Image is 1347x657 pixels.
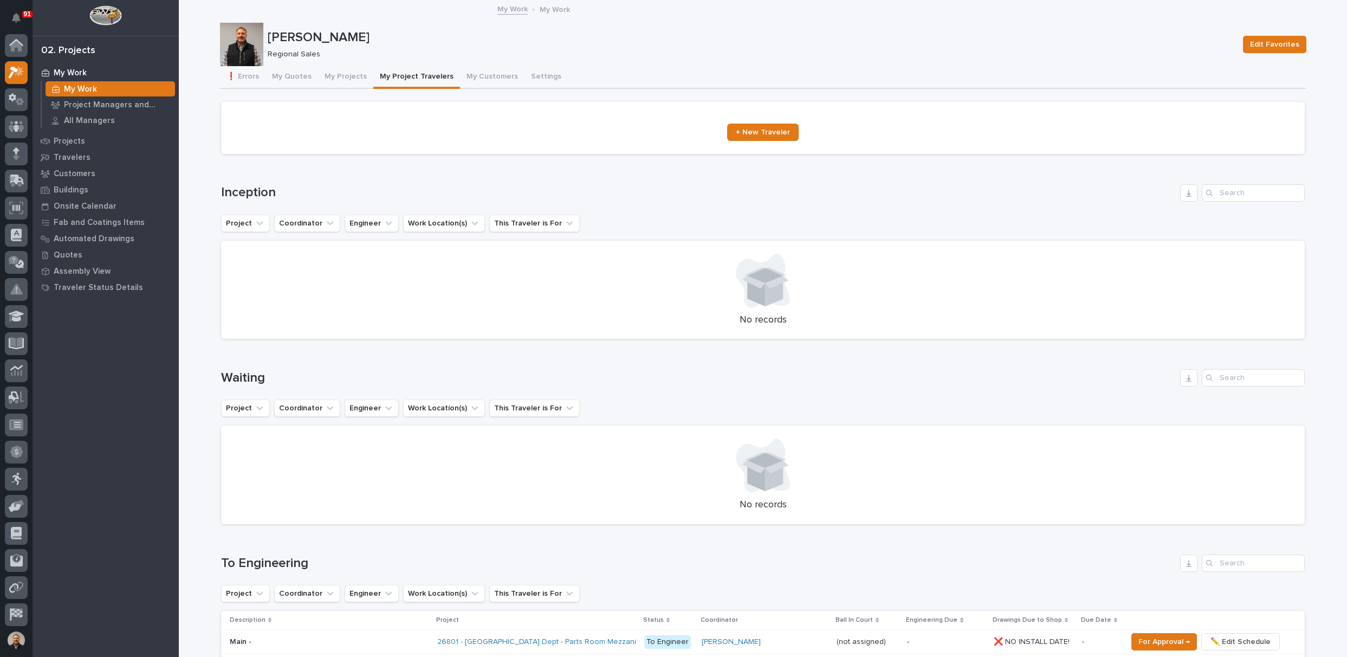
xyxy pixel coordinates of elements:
[373,66,460,89] button: My Project Travelers
[64,116,115,126] p: All Managers
[89,5,121,25] img: Workspace Logo
[54,202,116,211] p: Onsite Calendar
[489,585,580,602] button: This Traveler is For
[1202,555,1305,572] input: Search
[64,85,97,94] p: My Work
[1210,635,1271,648] span: ✏️ Edit Schedule
[33,263,179,279] a: Assembly View
[489,215,580,232] button: This Traveler is For
[540,3,570,15] p: My Work
[33,198,179,214] a: Onsite Calendar
[221,556,1176,571] h1: To Engineering
[54,234,134,244] p: Automated Drawings
[906,614,957,626] p: Engineering Due
[230,635,254,647] p: Main -
[33,279,179,295] a: Traveler Status Details
[274,215,340,232] button: Coordinator
[54,283,143,293] p: Traveler Status Details
[230,614,265,626] p: Description
[33,214,179,230] a: Fab and Coatings Items
[54,218,145,228] p: Fab and Coatings Items
[42,113,179,128] a: All Managers
[1131,633,1197,650] button: For Approval →
[907,635,911,647] p: -
[837,635,888,647] p: (not assigned)
[5,7,28,29] button: Notifications
[33,247,179,263] a: Quotes
[54,68,87,78] p: My Work
[268,50,1230,59] p: Regional Sales
[489,400,580,417] button: This Traveler is For
[234,499,1292,511] p: No records
[993,614,1062,626] p: Drawings Due to Shop
[1250,38,1299,51] span: Edit Favorites
[1202,184,1305,202] input: Search
[221,215,270,232] button: Project
[736,128,790,136] span: + New Traveler
[524,66,568,89] button: Settings
[221,400,270,417] button: Project
[221,585,270,602] button: Project
[268,30,1234,46] p: [PERSON_NAME]
[644,635,691,649] div: To Engineer
[1202,369,1305,387] input: Search
[274,585,340,602] button: Coordinator
[345,585,399,602] button: Engineer
[33,65,179,81] a: My Work
[221,370,1176,386] h1: Waiting
[33,149,179,165] a: Travelers
[54,250,82,260] p: Quotes
[33,165,179,182] a: Customers
[643,614,664,626] p: Status
[497,2,528,15] a: My Work
[42,81,179,96] a: My Work
[318,66,373,89] button: My Projects
[1082,637,1118,647] p: -
[1081,614,1111,626] p: Due Date
[1243,36,1306,53] button: Edit Favorites
[33,230,179,247] a: Automated Drawings
[42,97,179,112] a: Project Managers and Engineers
[701,614,738,626] p: Coordinator
[54,267,111,276] p: Assembly View
[33,182,179,198] a: Buildings
[14,13,28,30] div: Notifications91
[64,100,171,110] p: Project Managers and Engineers
[345,215,399,232] button: Engineer
[24,10,31,18] p: 91
[221,630,1305,654] tr: Main -Main - 26801 - [GEOGRAPHIC_DATA] Dept - Parts Room Mezzanine and Stairs with Gate To Engine...
[234,314,1292,326] p: No records
[33,133,179,149] a: Projects
[1138,635,1190,648] span: For Approval →
[54,137,85,146] p: Projects
[403,215,485,232] button: Work Location(s)
[221,185,1176,201] h1: Inception
[727,124,799,141] a: + New Traveler
[54,153,90,163] p: Travelers
[702,637,761,647] a: [PERSON_NAME]
[265,66,318,89] button: My Quotes
[54,169,95,179] p: Customers
[403,585,485,602] button: Work Location(s)
[437,637,717,647] a: 26801 - [GEOGRAPHIC_DATA] Dept - Parts Room Mezzanine and Stairs with Gate
[220,66,265,89] button: ❗ Errors
[5,629,28,652] button: users-avatar
[274,400,340,417] button: Coordinator
[436,614,459,626] p: Project
[41,45,95,57] div: 02. Projects
[403,400,485,417] button: Work Location(s)
[1201,633,1280,650] button: ✏️ Edit Schedule
[836,614,873,626] p: Ball In Court
[460,66,524,89] button: My Customers
[345,400,399,417] button: Engineer
[994,635,1072,647] p: ❌ NO INSTALL DATE!
[54,185,88,195] p: Buildings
